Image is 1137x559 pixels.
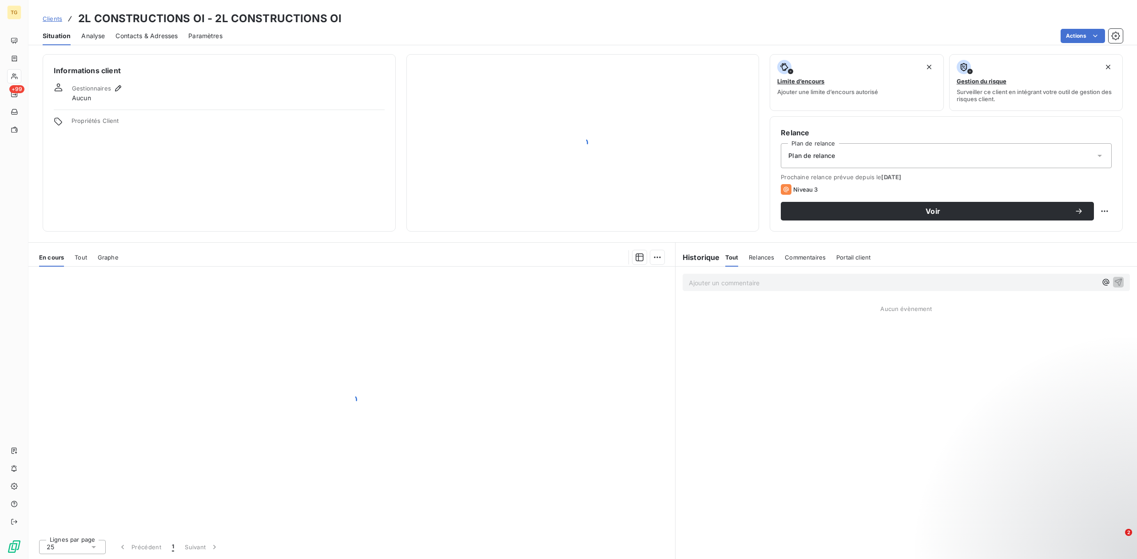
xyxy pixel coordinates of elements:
[75,254,87,261] span: Tout
[791,208,1074,215] span: Voir
[785,254,826,261] span: Commentaires
[793,186,818,193] span: Niveau 3
[781,127,1112,138] h6: Relance
[777,88,878,95] span: Ajouter une limite d’encours autorisé
[957,88,1115,102] span: Surveiller ce client en intégrant votre outil de gestion des risques client.
[98,254,119,261] span: Graphe
[957,78,1006,85] span: Gestion du risque
[676,252,720,263] h6: Historique
[836,254,871,261] span: Portail client
[7,539,21,554] img: Logo LeanPay
[777,78,824,85] span: Limite d’encours
[788,151,835,160] span: Plan de relance
[43,14,62,23] a: Clients
[72,85,111,92] span: Gestionnaires
[113,538,167,556] button: Précédent
[1107,529,1128,550] iframe: Intercom live chat
[959,473,1137,535] iframe: Intercom notifications message
[749,254,774,261] span: Relances
[781,202,1094,220] button: Voir
[770,54,943,111] button: Limite d’encoursAjouter une limite d’encours autorisé
[172,543,174,551] span: 1
[881,173,901,181] span: [DATE]
[1061,29,1105,43] button: Actions
[115,31,178,40] span: Contacts & Adresses
[54,65,385,76] h6: Informations client
[188,31,223,40] span: Paramètres
[72,117,385,130] span: Propriétés Client
[179,538,224,556] button: Suivant
[7,5,21,20] div: TG
[72,94,91,102] span: Aucun
[9,85,24,93] span: +99
[167,538,179,556] button: 1
[725,254,739,261] span: Tout
[880,305,932,312] span: Aucun évènement
[949,54,1123,111] button: Gestion du risqueSurveiller ce client en intégrant votre outil de gestion des risques client.
[47,543,54,551] span: 25
[43,31,71,40] span: Situation
[78,11,342,27] h3: 2L CONSTRUCTIONS OI - 2L CONSTRUCTIONS OI
[781,173,1112,181] span: Prochaine relance prévue depuis le
[39,254,64,261] span: En cours
[1125,529,1132,536] span: 2
[43,15,62,22] span: Clients
[81,31,105,40] span: Analyse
